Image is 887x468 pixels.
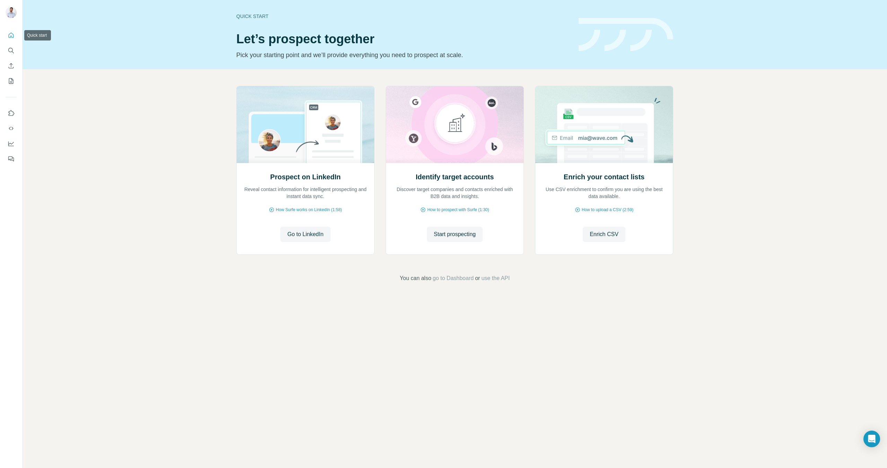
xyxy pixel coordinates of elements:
[6,75,17,87] button: My lists
[579,18,673,52] img: banner
[6,122,17,135] button: Use Surfe API
[6,107,17,119] button: Use Surfe on LinkedIn
[433,274,474,282] button: go to Dashboard
[416,172,494,182] h2: Identify target accounts
[400,274,431,282] span: You can also
[481,274,510,282] button: use the API
[393,186,517,200] p: Discover target companies and contacts enriched with B2B data and insights.
[434,230,476,238] span: Start prospecting
[6,153,17,165] button: Feedback
[535,86,673,163] img: Enrich your contact lists
[475,274,480,282] span: or
[590,230,618,238] span: Enrich CSV
[582,207,633,213] span: How to upload a CSV (2:59)
[287,230,323,238] span: Go to LinkedIn
[863,431,880,447] div: Open Intercom Messenger
[236,13,570,20] div: Quick start
[236,32,570,46] h1: Let’s prospect together
[427,227,483,242] button: Start prospecting
[276,207,342,213] span: How Surfe works on LinkedIn (1:58)
[6,29,17,42] button: Quick start
[6,44,17,57] button: Search
[6,60,17,72] button: Enrich CSV
[236,50,570,60] p: Pick your starting point and we’ll provide everything you need to prospect at scale.
[564,172,644,182] h2: Enrich your contact lists
[6,7,17,18] img: Avatar
[280,227,330,242] button: Go to LinkedIn
[583,227,625,242] button: Enrich CSV
[386,86,524,163] img: Identify target accounts
[244,186,367,200] p: Reveal contact information for intelligent prospecting and instant data sync.
[542,186,666,200] p: Use CSV enrichment to confirm you are using the best data available.
[270,172,341,182] h2: Prospect on LinkedIn
[236,86,375,163] img: Prospect on LinkedIn
[427,207,489,213] span: How to prospect with Surfe (1:30)
[6,137,17,150] button: Dashboard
